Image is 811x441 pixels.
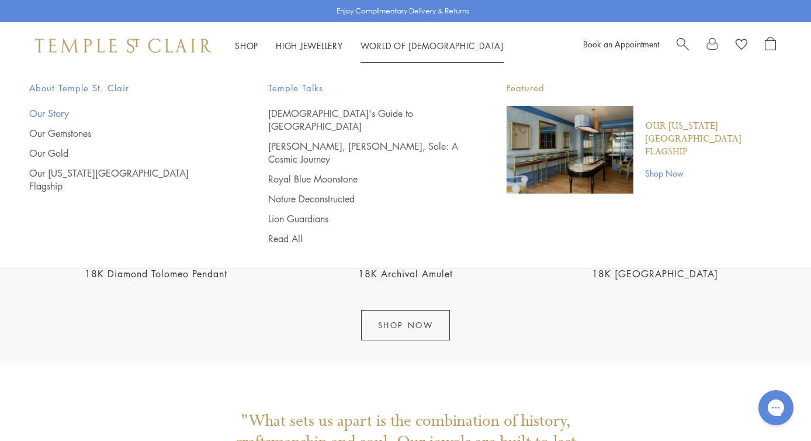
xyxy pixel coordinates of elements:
[753,386,799,429] iframe: Gorgias live chat messenger
[592,267,718,280] a: 18K [GEOGRAPHIC_DATA]
[645,167,782,180] a: Shop Now
[29,147,221,160] a: Our Gold
[268,173,460,185] a: Royal Blue Moonstone
[268,192,460,205] a: Nature Deconstructed
[268,81,460,95] span: Temple Talks
[29,127,221,140] a: Our Gemstones
[85,267,227,280] a: 18K Diamond Tolomeo Pendant
[235,39,504,53] nav: Main navigation
[29,81,221,95] span: About Temple St. Clair
[507,81,782,95] p: Featured
[235,40,258,51] a: ShopShop
[35,39,212,53] img: Temple St. Clair
[583,38,659,50] a: Book an Appointment
[29,107,221,120] a: Our Story
[268,212,460,225] a: Lion Guardians
[736,37,747,54] a: View Wishlist
[361,310,450,340] a: SHOP NOW
[645,120,782,159] a: Our [US_STATE][GEOGRAPHIC_DATA] Flagship
[677,37,689,54] a: Search
[29,167,221,192] a: Our [US_STATE][GEOGRAPHIC_DATA] Flagship
[765,37,776,54] a: Open Shopping Bag
[268,140,460,166] a: [PERSON_NAME], [PERSON_NAME], Sole: A Cosmic Journey
[268,232,460,245] a: Read All
[276,40,343,51] a: High JewelleryHigh Jewellery
[361,40,504,51] a: World of [DEMOGRAPHIC_DATA]World of [DEMOGRAPHIC_DATA]
[358,267,453,280] a: 18K Archival Amulet
[337,5,469,17] p: Enjoy Complimentary Delivery & Returns
[268,107,460,133] a: [DEMOGRAPHIC_DATA]'s Guide to [GEOGRAPHIC_DATA]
